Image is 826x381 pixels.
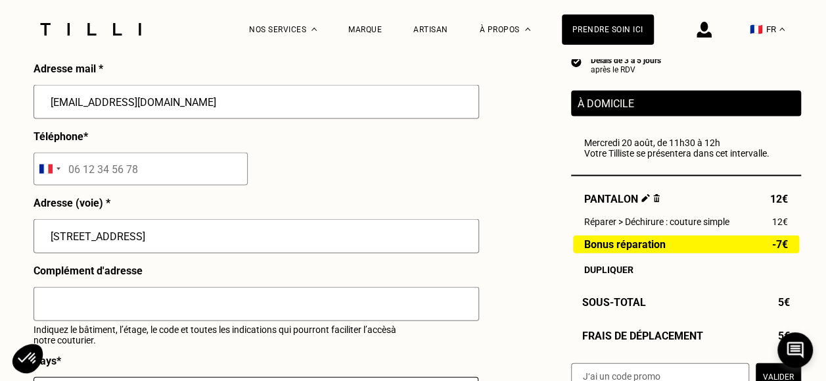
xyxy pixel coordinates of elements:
span: 🇫🇷 [750,23,763,36]
div: Selected country [34,153,64,185]
span: Réparer > Déchirure : couture simple [584,216,729,227]
img: Éditer [641,194,650,203]
img: Menu déroulant [311,28,317,31]
input: 06 12 34 56 78 [34,153,248,186]
p: Votre Tilliste se présentera dans cet intervalle. [584,148,788,159]
span: 5€ [778,329,790,342]
img: Menu déroulant à propos [525,28,530,31]
p: Pays * [34,355,61,367]
img: icon list info [571,56,582,68]
span: 5€ [778,295,790,308]
a: Prendre soin ici [562,14,654,45]
div: Frais de déplacement [571,329,801,342]
p: Adresse (voie) * [34,197,110,209]
p: Téléphone * [34,130,88,143]
img: icône connexion [697,22,712,38]
div: Délais de 3 à 5 jours [591,56,661,65]
img: Supprimer [653,194,660,203]
span: Bonus réparation [584,238,666,249]
div: Dupliquer [584,264,788,274]
span: -7€ [772,238,788,249]
span: Pantalon [584,193,660,205]
img: Logo du service de couturière Tilli [35,23,146,36]
div: Mercredi 20 août, de 11h30 à 12h [584,138,788,159]
div: après le RDV [591,65,661,74]
span: 12€ [772,216,788,227]
p: Adresse mail * [34,63,103,75]
div: Sous-Total [571,295,801,308]
a: Artisan [413,25,448,34]
p: Complément d'adresse [34,265,143,277]
a: Marque [348,25,382,34]
span: 12€ [770,193,788,205]
p: À domicile [578,97,794,110]
img: menu déroulant [779,28,785,31]
p: Indiquez le bâtiment, l’étage, le code et toutes les indications qui pourront faciliter l’accès à... [34,324,419,345]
